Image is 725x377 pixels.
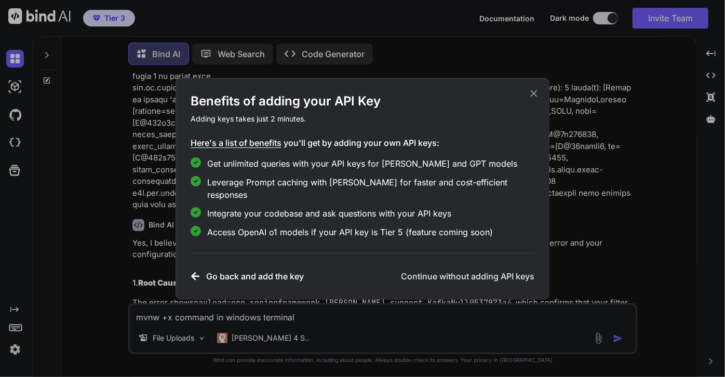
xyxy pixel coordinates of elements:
span: Leverage Prompt caching with [PERSON_NAME] for faster and cost-efficient responses [207,176,534,201]
img: checklist [191,176,201,186]
span: Access OpenAI o1 models if your API key is Tier 5 (feature coming soon) [207,226,493,238]
span: Integrate your codebase and ask questions with your API keys [207,207,451,220]
h1: Benefits of adding your API Key [191,93,534,110]
img: checklist [191,157,201,168]
img: checklist [191,226,201,236]
h3: Go back and add the key [206,270,304,282]
span: Here's a list of benefits [191,138,281,148]
p: Adding keys takes just 2 minutes. [191,114,534,124]
h3: you'll get by adding your own API keys: [191,137,534,149]
p: Get unlimited queries with your API keys for [PERSON_NAME] and GPT models [207,157,517,170]
img: checklist [191,207,201,218]
h3: Continue without adding API keys [401,270,534,282]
